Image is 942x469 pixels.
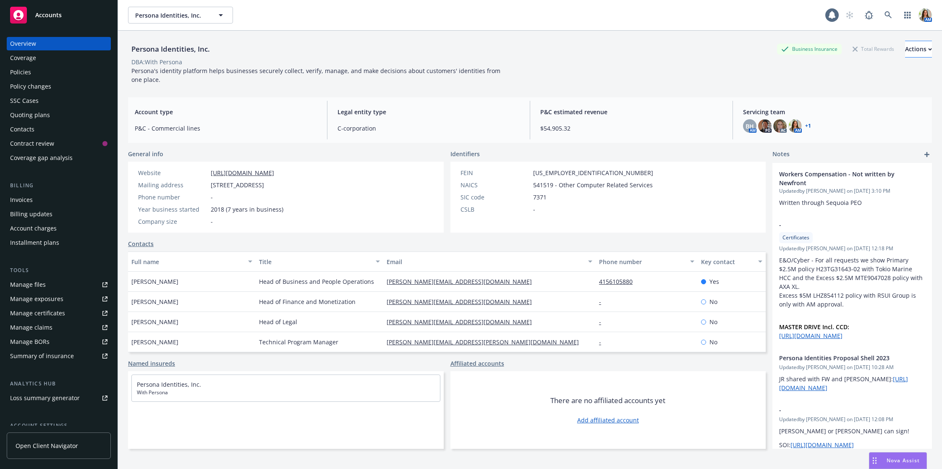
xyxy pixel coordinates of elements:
div: Analytics hub [7,380,111,388]
div: -CertificatesUpdatedby [PERSON_NAME] on [DATE] 12:18 PME&O/Cyber - For all requests we show Prima... [772,214,932,347]
span: 541519 - Other Computer Related Services [533,181,653,189]
span: No [709,338,717,346]
span: Updated by [PERSON_NAME] on [DATE] 10:28 AM [779,364,925,371]
div: Manage files [10,278,46,291]
div: Manage exposures [10,292,63,306]
span: Persona's identity platform helps businesses securely collect, verify, manage, and make decisions... [131,67,502,84]
span: Head of Legal [259,317,297,326]
span: Accounts [35,12,62,18]
div: Phone number [599,257,685,266]
a: Billing updates [7,207,111,221]
span: Notes [772,149,790,160]
a: Contacts [128,239,154,248]
a: Manage claims [7,321,111,334]
div: Summary of insurance [10,349,74,363]
button: Persona Identities, Inc. [128,7,233,24]
a: Quoting plans [7,108,111,122]
a: Contacts [7,123,111,136]
div: Phone number [138,193,207,202]
div: Company size [138,217,207,226]
img: photo [788,119,802,133]
div: Coverage gap analysis [10,151,73,165]
span: Legal entity type [338,107,520,116]
span: Certificates [782,234,809,241]
div: DBA: With Persona [131,58,182,66]
div: Key contact [701,257,753,266]
button: Key contact [698,252,766,272]
p: E&O/Cyber - For all requests we show Primary $2.5M policy H23TG31643-02 with Tokio Marine HCC and... [779,256,925,309]
a: Switch app [899,7,916,24]
span: Updated by [PERSON_NAME] on [DATE] 3:10 PM [779,187,925,195]
a: [PERSON_NAME][EMAIL_ADDRESS][DOMAIN_NAME] [387,278,539,286]
a: [PERSON_NAME][EMAIL_ADDRESS][PERSON_NAME][DOMAIN_NAME] [387,338,586,346]
div: Billing updates [10,207,52,221]
button: Phone number [596,252,698,272]
a: Invoices [7,193,111,207]
a: Policies [7,66,111,79]
span: With Persona [137,389,435,396]
div: Year business started [138,205,207,214]
span: $54,905.32 [540,124,722,133]
a: Overview [7,37,111,50]
div: Quoting plans [10,108,50,122]
span: Head of Business and People Operations [259,277,374,286]
span: No [709,297,717,306]
button: Full name [128,252,256,272]
span: [PERSON_NAME] [131,338,178,346]
span: Account type [135,107,317,116]
div: Email [387,257,583,266]
div: Workers Compensation - Not written by NewfrontUpdatedby [PERSON_NAME] on [DATE] 3:10 PMWritten th... [772,163,932,214]
img: photo [773,119,787,133]
div: Invoices [10,193,33,207]
div: Manage BORs [10,335,50,348]
a: [PERSON_NAME][EMAIL_ADDRESS][DOMAIN_NAME] [387,318,539,326]
div: Policy changes [10,80,51,93]
a: Coverage [7,51,111,65]
span: - [779,406,903,414]
a: add [922,149,932,160]
span: P&C estimated revenue [540,107,722,116]
div: Installment plans [10,236,59,249]
a: [URL][DOMAIN_NAME] [790,441,854,449]
div: SSC Cases [10,94,39,107]
span: - [779,220,903,229]
span: Updated by [PERSON_NAME] on [DATE] 12:18 PM [779,245,925,252]
a: Installment plans [7,236,111,249]
span: - [211,193,213,202]
span: Servicing team [743,107,925,116]
a: Contract review [7,137,111,150]
a: Summary of insurance [7,349,111,363]
div: Tools [7,266,111,275]
a: Start snowing [841,7,858,24]
p: JR shared with FW and [PERSON_NAME]: [779,375,925,392]
span: Open Client Navigator [16,441,78,450]
span: 7371 [533,193,547,202]
div: CSLB [461,205,530,214]
span: Persona Identities, Inc. [135,11,208,20]
div: Contract review [10,137,54,150]
span: Workers Compensation - Not written by Newfront [779,170,903,187]
a: - [599,318,608,326]
p: SOI: [779,440,925,449]
span: - [211,217,213,226]
a: SSC Cases [7,94,111,107]
a: - [599,298,608,306]
span: [PERSON_NAME] [131,277,178,286]
strong: MASTER DRIVE Incl. CCD: [779,323,849,331]
a: [URL][DOMAIN_NAME] [211,169,274,177]
button: Actions [905,41,932,58]
img: photo [918,8,932,22]
a: Manage BORs [7,335,111,348]
span: BH [746,122,754,131]
span: Nova Assist [887,457,920,464]
div: Contacts [10,123,34,136]
div: Mailing address [138,181,207,189]
button: Title [256,252,383,272]
span: Manage exposures [7,292,111,306]
div: Coverage [10,51,36,65]
div: Persona Identities, Inc. [128,44,213,55]
div: Full name [131,257,243,266]
div: Policies [10,66,31,79]
span: No [709,317,717,326]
